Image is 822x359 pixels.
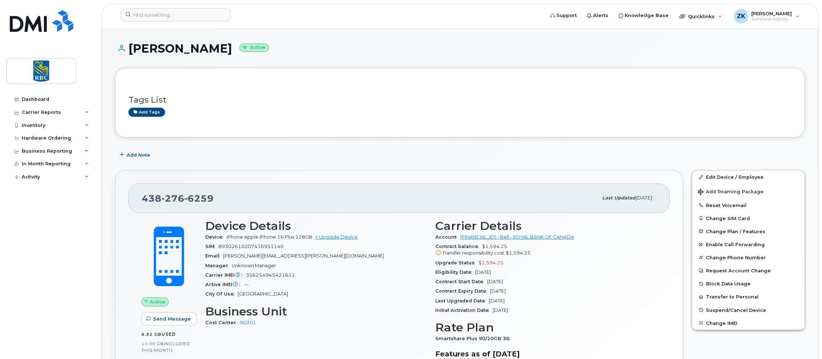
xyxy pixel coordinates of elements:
span: Carrier IMEI [205,272,246,278]
a: Edit Device / Employee [692,170,805,183]
button: Transfer to Personal [692,290,805,303]
span: Email [205,253,223,259]
span: Initial Activation Date [435,308,493,313]
span: $1,594.25 [506,250,531,256]
span: Active [150,298,165,305]
span: Active IMEI [205,282,244,287]
a: + Upgrade Device [315,234,358,240]
span: Send Message [153,315,191,322]
h3: Business Unit [205,305,427,318]
span: Change Plan / Features [706,228,765,234]
span: [DATE] [475,269,491,275]
span: Manager [205,263,232,268]
span: SIM [205,244,218,249]
button: Suspend/Cancel Device [692,304,805,317]
span: included this month [141,341,190,353]
button: Block Data Usage [692,277,805,290]
span: 6259 [184,193,214,204]
span: Account [435,234,460,240]
button: Change Plan / Features [692,225,805,238]
button: Enable Call Forwarding [692,238,805,251]
a: [FINANCIAL_ID] - Bell - ROYAL BANK OF CANADA [460,234,574,240]
span: iPhone Apple iPhone 16 Plus 128GB [226,234,312,240]
button: Change IMEI [692,317,805,330]
span: — [244,282,248,287]
span: City Of Use [205,291,238,297]
span: used [161,331,176,337]
span: 438 [142,193,214,204]
button: Change Phone Number [692,251,805,264]
button: Send Message [141,312,197,325]
span: 89302610207416951140 [218,244,284,249]
span: Upgrade Status [435,260,478,265]
h3: Rate Plan [435,321,657,334]
h3: Features as of [DATE] [435,350,657,358]
a: Add tags [128,108,165,117]
h1: [PERSON_NAME] [115,42,805,55]
span: Contract Expiry Date [435,288,490,294]
span: Last Upgraded Date [435,298,489,304]
a: 90301 [240,320,256,325]
span: $1,594.25 [435,244,657,257]
span: Transfer responsibility cost [443,250,504,256]
span: $1,594.25 [478,260,504,265]
h3: Tags List [128,95,792,104]
span: Eligibility Date [435,269,475,275]
span: 10.00 GB [141,341,164,346]
span: [PERSON_NAME][EMAIL_ADDRESS][PERSON_NAME][DOMAIN_NAME] [223,253,384,259]
button: Change SIM Card [692,212,805,225]
span: 276 [161,193,184,204]
span: [DATE] [487,279,503,284]
span: Contract balance [435,244,482,249]
button: Add Roaming Package [692,184,805,199]
span: Enable Call Forwarding [706,242,765,247]
span: Contract Start Date [435,279,487,284]
span: Add Roaming Package [698,189,764,196]
span: [DATE] [489,298,505,304]
span: Suspend/Cancel Device [706,307,766,313]
span: Cost Center [205,320,240,325]
button: Reset Voicemail [692,199,805,212]
small: Active [239,44,269,52]
span: [DATE] [490,288,506,294]
span: Unknown Manager [232,263,276,268]
h3: Device Details [205,219,427,232]
span: [GEOGRAPHIC_DATA] [238,291,288,297]
span: Smartshare Plus 90/10GB 36 [435,336,513,341]
span: [DATE] [493,308,508,313]
span: Last updated [602,195,636,201]
span: 8.92 GB [141,332,161,337]
span: 356254945421611 [246,272,295,278]
h3: Carrier Details [435,219,657,232]
button: Add Note [115,148,156,161]
span: [DATE] [636,195,652,201]
button: Request Account Change [692,264,805,277]
span: Device [205,234,226,240]
span: Add Note [127,152,150,158]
